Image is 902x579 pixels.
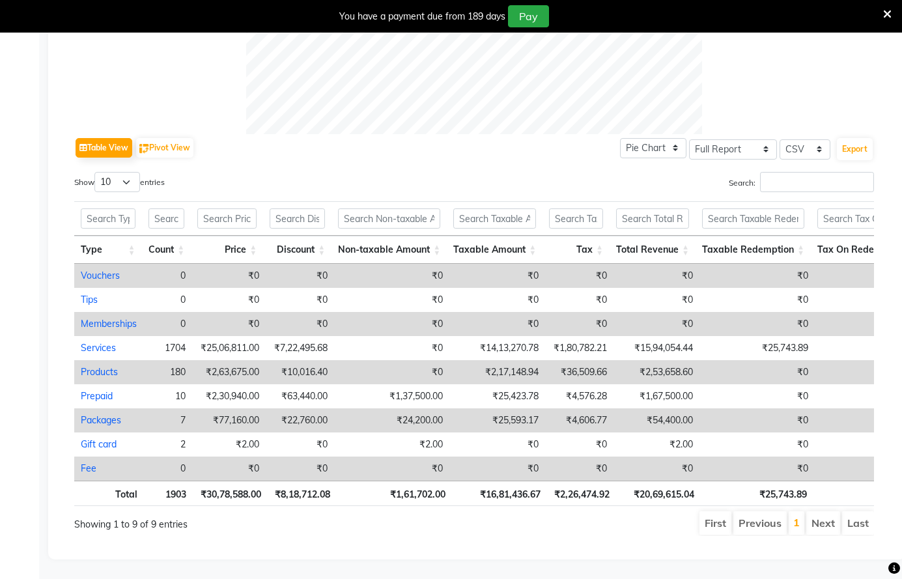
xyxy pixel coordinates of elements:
[449,457,545,481] td: ₹0
[143,336,192,360] td: 1704
[549,208,603,229] input: Search Tax
[543,236,610,264] th: Tax: activate to sort column ascending
[452,481,547,506] th: ₹16,81,436.67
[192,264,266,288] td: ₹0
[192,457,266,481] td: ₹0
[192,432,266,457] td: ₹2.00
[192,288,266,312] td: ₹0
[81,270,120,281] a: Vouchers
[699,457,815,481] td: ₹0
[143,384,192,408] td: 10
[334,408,449,432] td: ₹24,200.00
[545,264,613,288] td: ₹0
[94,172,140,192] select: Showentries
[143,264,192,288] td: 0
[268,481,337,506] th: ₹8,18,712.08
[545,336,613,360] td: ₹1,80,782.21
[613,360,699,384] td: ₹2,53,658.60
[449,360,545,384] td: ₹2,17,148.94
[191,236,263,264] th: Price: activate to sort column ascending
[81,438,117,450] a: Gift card
[81,414,121,426] a: Packages
[699,408,815,432] td: ₹0
[143,457,192,481] td: 0
[334,288,449,312] td: ₹0
[266,384,334,408] td: ₹63,440.00
[545,312,613,336] td: ₹0
[699,264,815,288] td: ₹0
[449,384,545,408] td: ₹25,423.78
[81,366,118,378] a: Products
[699,312,815,336] td: ₹0
[699,432,815,457] td: ₹0
[192,336,266,360] td: ₹25,06,811.00
[547,481,616,506] th: ₹2,26,474.92
[143,408,192,432] td: 7
[449,432,545,457] td: ₹0
[197,208,257,229] input: Search Price
[616,208,689,229] input: Search Total Revenue
[545,360,613,384] td: ₹36,509.66
[699,288,815,312] td: ₹0
[613,264,699,288] td: ₹0
[337,481,452,506] th: ₹1,61,702.00
[334,432,449,457] td: ₹2.00
[696,236,811,264] th: Taxable Redemption: activate to sort column ascending
[545,408,613,432] td: ₹4,606.77
[613,288,699,312] td: ₹0
[266,288,334,312] td: ₹0
[449,312,545,336] td: ₹0
[266,432,334,457] td: ₹0
[192,312,266,336] td: ₹0
[81,462,96,474] a: Fee
[613,312,699,336] td: ₹0
[74,172,165,192] label: Show entries
[334,336,449,360] td: ₹0
[699,384,815,408] td: ₹0
[81,318,137,330] a: Memberships
[334,384,449,408] td: ₹1,37,500.00
[270,208,325,229] input: Search Discount
[545,288,613,312] td: ₹0
[613,432,699,457] td: ₹2.00
[334,457,449,481] td: ₹0
[81,390,113,402] a: Prepaid
[266,264,334,288] td: ₹0
[192,408,266,432] td: ₹77,160.00
[263,236,331,264] th: Discount: activate to sort column ascending
[334,312,449,336] td: ₹0
[334,360,449,384] td: ₹0
[81,208,135,229] input: Search Type
[193,481,268,506] th: ₹30,78,588.00
[266,336,334,360] td: ₹7,22,495.68
[334,264,449,288] td: ₹0
[447,236,543,264] th: Taxable Amount: activate to sort column ascending
[449,408,545,432] td: ₹25,593.17
[793,516,800,529] a: 1
[702,208,804,229] input: Search Taxable Redemption
[610,236,696,264] th: Total Revenue: activate to sort column ascending
[339,10,505,23] div: You have a payment due from 189 days
[74,481,144,506] th: Total
[449,336,545,360] td: ₹14,13,270.78
[699,336,815,360] td: ₹25,743.89
[266,408,334,432] td: ₹22,760.00
[76,138,132,158] button: Table View
[266,312,334,336] td: ₹0
[266,457,334,481] td: ₹0
[545,384,613,408] td: ₹4,576.28
[143,360,192,384] td: 180
[616,481,701,506] th: ₹20,69,615.04
[699,360,815,384] td: ₹0
[729,172,874,192] label: Search:
[143,312,192,336] td: 0
[331,236,447,264] th: Non-taxable Amount: activate to sort column ascending
[613,336,699,360] td: ₹15,94,054.44
[81,342,116,354] a: Services
[701,481,813,506] th: ₹25,743.89
[136,138,193,158] button: Pivot View
[143,288,192,312] td: 0
[449,264,545,288] td: ₹0
[338,208,440,229] input: Search Non-taxable Amount
[266,360,334,384] td: ₹10,016.40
